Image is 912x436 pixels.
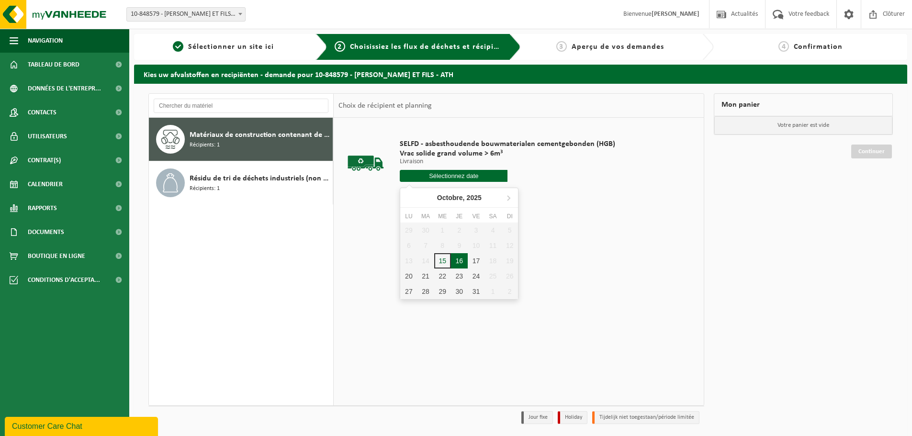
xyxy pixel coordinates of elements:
[126,7,246,22] span: 10-848579 - ROUSSEAU ET FILS - ATH
[400,212,417,221] div: Lu
[714,116,892,134] p: Votre panier est vide
[451,268,468,284] div: 23
[400,284,417,299] div: 27
[127,8,245,21] span: 10-848579 - ROUSSEAU ET FILS - ATH
[572,43,664,51] span: Aperçu de vos demandes
[28,220,64,244] span: Documents
[556,41,567,52] span: 3
[501,212,518,221] div: Di
[434,268,451,284] div: 22
[149,118,333,161] button: Matériaux de construction contenant de l'amiante lié au ciment (non friable) Récipients: 1
[652,11,699,18] strong: [PERSON_NAME]
[28,268,100,292] span: Conditions d'accepta...
[5,415,160,436] iframe: chat widget
[434,212,451,221] div: Me
[468,212,484,221] div: Ve
[451,212,468,221] div: Je
[433,190,485,205] div: Octobre,
[190,129,330,141] span: Matériaux de construction contenant de l'amiante lié au ciment (non friable)
[28,148,61,172] span: Contrat(s)
[335,41,345,52] span: 2
[714,93,893,116] div: Mon panier
[558,411,587,424] li: Holiday
[468,284,484,299] div: 31
[188,43,274,51] span: Sélectionner un site ici
[468,253,484,268] div: 17
[28,77,101,101] span: Données de l'entrepr...
[190,141,220,150] span: Récipients: 1
[851,145,892,158] a: Continuer
[467,194,482,201] i: 2025
[334,94,437,118] div: Choix de récipient et planning
[521,411,553,424] li: Jour fixe
[139,41,308,53] a: 1Sélectionner un site ici
[417,268,434,284] div: 21
[417,284,434,299] div: 28
[400,139,615,149] span: SELFD - asbesthoudende bouwmaterialen cementgebonden (HGB)
[190,173,330,184] span: Résidu de tri de déchets industriels (non comparable au déchets ménagers)
[400,170,507,182] input: Sélectionnez date
[417,212,434,221] div: Ma
[173,41,183,52] span: 1
[794,43,843,51] span: Confirmation
[400,268,417,284] div: 20
[468,268,484,284] div: 24
[28,29,63,53] span: Navigation
[154,99,328,113] input: Chercher du matériel
[434,284,451,299] div: 29
[190,184,220,193] span: Récipients: 1
[28,124,67,148] span: Utilisateurs
[400,158,615,165] p: Livraison
[451,284,468,299] div: 30
[400,149,615,158] span: Vrac solide grand volume > 6m³
[778,41,789,52] span: 4
[451,253,468,268] div: 16
[350,43,509,51] span: Choisissiez les flux de déchets et récipients
[28,244,85,268] span: Boutique en ligne
[28,101,56,124] span: Contacts
[134,65,907,83] h2: Kies uw afvalstoffen en recipiënten - demande pour 10-848579 - [PERSON_NAME] ET FILS - ATH
[484,212,501,221] div: Sa
[434,253,451,268] div: 15
[28,53,79,77] span: Tableau de bord
[28,172,63,196] span: Calendrier
[592,411,699,424] li: Tijdelijk niet toegestaan/période limitée
[28,196,57,220] span: Rapports
[149,161,333,204] button: Résidu de tri de déchets industriels (non comparable au déchets ménagers) Récipients: 1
